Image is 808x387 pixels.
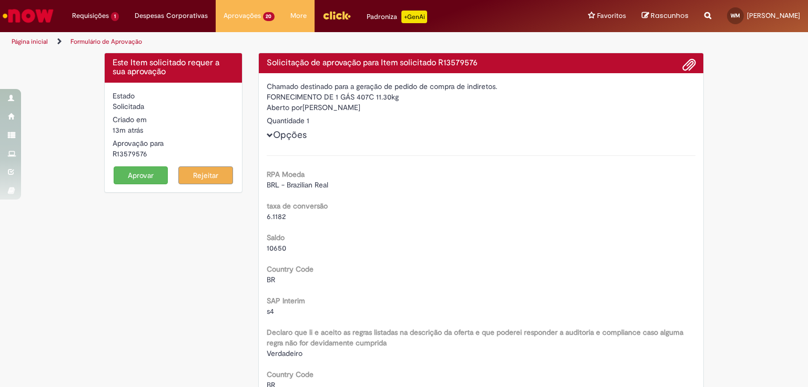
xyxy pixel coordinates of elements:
[113,125,143,135] span: 13m atrás
[113,148,234,159] div: R13579576
[267,170,305,179] b: RPA Moeda
[267,180,328,190] span: BRL - Brazilian Real
[267,243,286,253] span: 10650
[113,138,164,148] label: Aprovação para
[322,7,351,23] img: click_logo_yellow_360x200.png
[224,11,261,21] span: Aprovações
[267,201,328,211] b: taxa de conversão
[267,233,285,242] b: Saldo
[72,11,109,21] span: Requisições
[70,37,142,46] a: Formulário de Aprovação
[267,296,305,305] b: SAP Interim
[113,114,147,125] label: Criado em
[267,102,696,115] div: [PERSON_NAME]
[113,101,234,112] div: Solicitada
[267,264,314,274] b: Country Code
[597,11,626,21] span: Favoritos
[8,32,531,52] ul: Trilhas de página
[651,11,689,21] span: Rascunhos
[267,115,696,126] div: Quantidade 1
[267,275,275,284] span: BR
[267,349,302,358] span: Verdadeiro
[113,58,234,77] h4: Este Item solicitado requer a sua aprovação
[367,11,427,23] div: Padroniza
[267,102,302,113] label: Aberto por
[178,166,233,184] button: Rejeitar
[401,11,427,23] p: +GenAi
[267,81,696,92] div: Chamado destinado para a geração de pedido de compra de indiretos.
[114,166,168,184] button: Aprovar
[111,12,119,21] span: 1
[263,12,275,21] span: 20
[135,11,208,21] span: Despesas Corporativas
[267,370,314,379] b: Country Code
[267,212,286,221] span: 6.1182
[113,125,234,135] div: 30/09/2025 07:54:11
[267,328,683,348] b: Declaro que li e aceito as regras listadas na descrição da oferta e que poderei responder a audit...
[747,11,800,20] span: [PERSON_NAME]
[642,11,689,21] a: Rascunhos
[1,5,55,26] img: ServiceNow
[731,12,740,19] span: WM
[113,125,143,135] time: 30/09/2025 07:54:11
[267,58,696,68] h4: Solicitação de aprovação para Item solicitado R13579576
[290,11,307,21] span: More
[267,306,274,316] span: s4
[12,37,48,46] a: Página inicial
[113,91,135,101] label: Estado
[267,92,696,102] div: FORNECIMENTO DE 1 GÁS 407C 11.30kg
